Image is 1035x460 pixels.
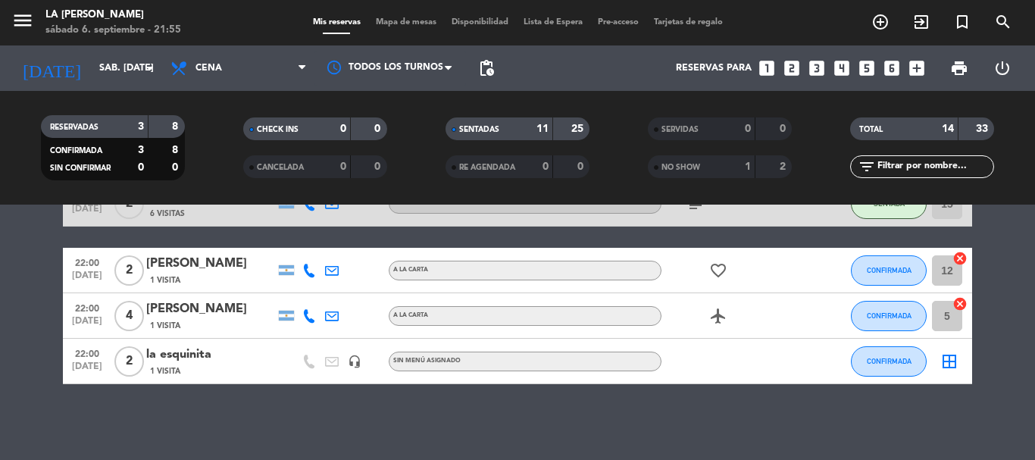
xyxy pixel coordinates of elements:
span: pending_actions [477,59,496,77]
span: Cena [195,63,222,74]
span: A LA CARTA [393,267,428,273]
span: Tarjetas de regalo [646,18,730,27]
i: looks_6 [882,58,902,78]
i: search [994,13,1012,31]
strong: 0 [340,161,346,172]
span: [DATE] [68,271,106,288]
button: CONFIRMADA [851,255,927,286]
i: menu [11,9,34,32]
input: Filtrar por nombre... [876,158,993,175]
span: NO SHOW [661,164,700,171]
strong: 0 [374,161,383,172]
strong: 3 [138,145,144,155]
span: TOTAL [859,126,883,133]
div: [PERSON_NAME] [146,299,275,319]
i: filter_list [858,158,876,176]
span: CONFIRMADA [867,357,911,365]
span: CANCELADA [257,164,304,171]
span: 2 [114,346,144,377]
strong: 33 [976,124,991,134]
span: [DATE] [68,204,106,221]
div: la esquinita [146,345,275,365]
i: looks_3 [807,58,827,78]
span: 1 Visita [150,320,180,332]
i: looks_two [782,58,802,78]
strong: 0 [172,162,181,173]
i: headset_mic [348,355,361,368]
strong: 0 [340,124,346,134]
span: [DATE] [68,316,106,333]
strong: 0 [138,162,144,173]
span: 1 Visita [150,274,180,286]
strong: 25 [571,124,586,134]
span: A LA CARTA [393,312,428,318]
div: La [PERSON_NAME] [45,8,181,23]
div: [PERSON_NAME] [146,254,275,274]
strong: 8 [172,121,181,132]
i: favorite_border [709,261,727,280]
strong: 0 [577,161,586,172]
span: 22:00 [68,253,106,271]
span: 1 Visita [150,365,180,377]
span: 22:00 [68,344,106,361]
strong: 2 [780,161,789,172]
button: CONFIRMADA [851,301,927,331]
span: SIN CONFIRMAR [50,164,111,172]
strong: 14 [942,124,954,134]
div: sábado 6. septiembre - 21:55 [45,23,181,38]
i: border_all [940,352,958,371]
span: 6 Visitas [150,208,185,220]
span: Mis reservas [305,18,368,27]
i: looks_5 [857,58,877,78]
i: [DATE] [11,52,92,85]
span: CONFIRMADA [867,311,911,320]
i: turned_in_not [953,13,971,31]
strong: 1 [745,161,751,172]
i: cancel [952,251,968,266]
div: LOG OUT [980,45,1024,91]
strong: 8 [172,145,181,155]
span: CONFIRMADA [50,147,102,155]
i: add_circle_outline [871,13,890,31]
i: looks_one [757,58,777,78]
strong: 3 [138,121,144,132]
span: A LA CARTA [393,200,428,206]
button: menu [11,9,34,37]
span: 2 [114,255,144,286]
span: Disponibilidad [444,18,516,27]
button: CONFIRMADA [851,346,927,377]
strong: 11 [536,124,549,134]
span: 4 [114,301,144,331]
strong: 0 [780,124,789,134]
span: Reservas para [676,63,752,74]
span: print [950,59,968,77]
i: add_box [907,58,927,78]
span: 22:00 [68,299,106,316]
span: RESERVADAS [50,124,98,131]
strong: 0 [543,161,549,172]
i: looks_4 [832,58,852,78]
span: Mapa de mesas [368,18,444,27]
span: CHECK INS [257,126,299,133]
span: RE AGENDADA [459,164,515,171]
span: SERVIDAS [661,126,699,133]
span: Pre-acceso [590,18,646,27]
span: Lista de Espera [516,18,590,27]
i: cancel [952,296,968,311]
i: airplanemode_active [709,307,727,325]
i: power_settings_new [993,59,1012,77]
span: Sin menú asignado [393,358,461,364]
i: exit_to_app [912,13,930,31]
strong: 0 [374,124,383,134]
strong: 0 [745,124,751,134]
span: SENTADAS [459,126,499,133]
i: arrow_drop_down [141,59,159,77]
span: [DATE] [68,361,106,379]
span: CONFIRMADA [867,266,911,274]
